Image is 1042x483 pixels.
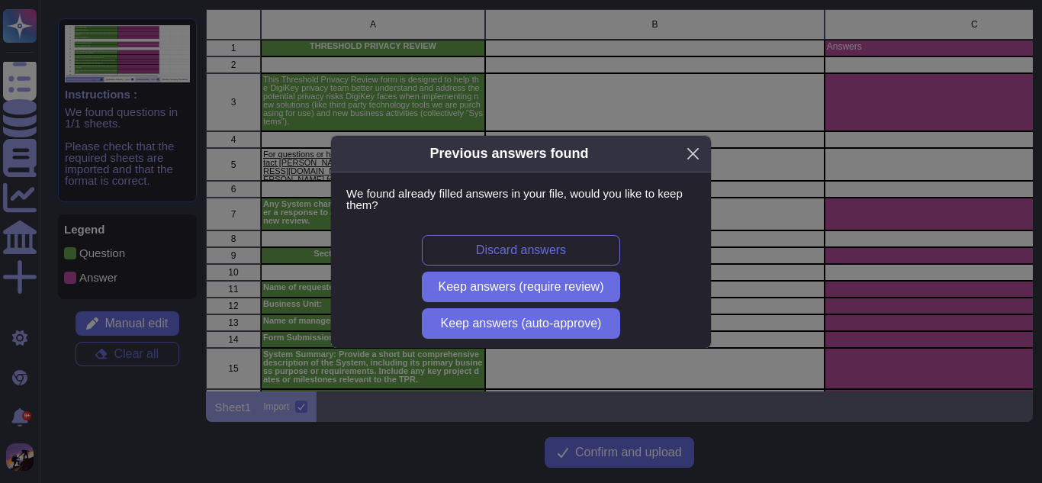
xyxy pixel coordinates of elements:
span: Keep answers (auto-approve) [441,317,602,330]
div: We found already filled answers in your file, would you like to keep them? [331,172,711,226]
span: Discard answers [476,244,566,256]
button: Discard answers [422,235,620,266]
button: Keep answers (require review) [422,272,620,302]
span: Keep answers (require review) [439,281,604,293]
button: Close [681,142,705,166]
button: Keep answers (auto-approve) [422,308,620,339]
div: Previous answers found [429,143,588,164]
